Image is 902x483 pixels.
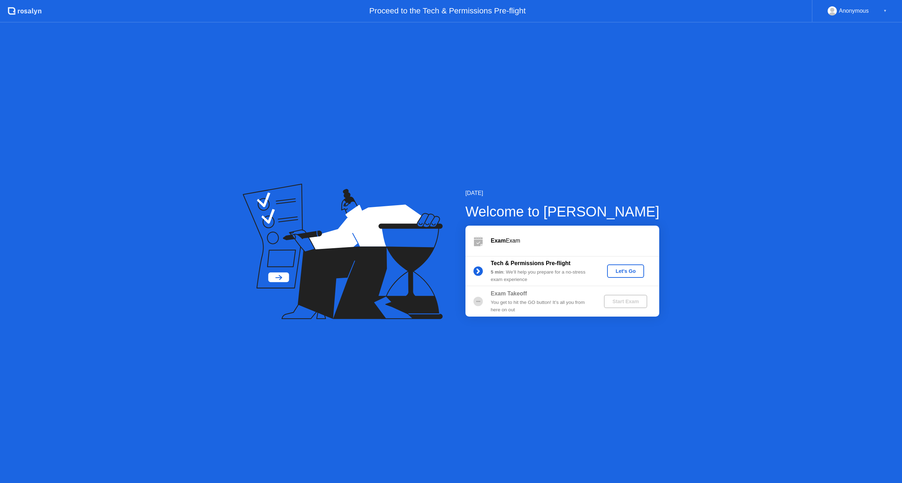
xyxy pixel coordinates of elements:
[465,189,660,197] div: [DATE]
[491,238,506,244] b: Exam
[491,299,592,313] div: You get to hit the GO button! It’s all you from here on out
[839,6,869,16] div: Anonymous
[491,269,592,283] div: : We’ll help you prepare for a no-stress exam experience
[491,269,503,275] b: 5 min
[607,299,644,304] div: Start Exam
[491,291,527,296] b: Exam Takeoff
[604,295,647,308] button: Start Exam
[491,237,659,245] div: Exam
[610,268,641,274] div: Let's Go
[883,6,887,16] div: ▼
[491,260,570,266] b: Tech & Permissions Pre-flight
[465,201,660,222] div: Welcome to [PERSON_NAME]
[607,264,644,278] button: Let's Go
